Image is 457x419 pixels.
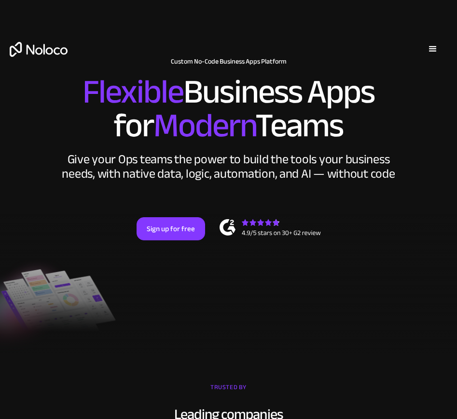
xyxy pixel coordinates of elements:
[153,94,255,157] span: Modern
[418,35,447,64] div: menu
[10,75,447,143] h2: Business Apps for Teams
[137,217,205,240] a: Sign up for free
[60,152,398,181] div: Give your Ops teams the power to build the tools your business needs, with native data, logic, au...
[10,42,68,57] a: home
